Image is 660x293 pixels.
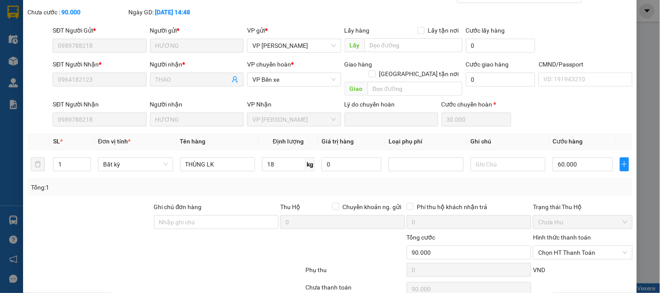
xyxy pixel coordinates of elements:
span: Lấy hàng [345,27,370,34]
div: Người gửi [150,26,244,35]
div: VP gửi [247,26,341,35]
th: Ghi chú [467,133,549,150]
label: Hình thức thanh toán [533,234,591,241]
input: Cước lấy hàng [466,39,536,53]
span: Tổng cước [407,234,436,241]
div: SĐT Người Nhận [53,100,146,109]
span: Giá trị hàng [322,138,354,145]
span: kg [306,157,315,171]
span: VP Nguyễn Trãi [252,113,335,126]
span: Thu Hộ [280,203,300,210]
button: plus [620,157,629,171]
div: SĐT Người Gửi [53,26,146,35]
span: [GEOGRAPHIC_DATA] tận nơi [376,69,462,79]
input: Dọc đường [365,38,462,52]
span: Tên hàng [180,138,206,145]
span: VND [533,266,545,273]
span: VP chuyển hoàn [247,61,291,68]
div: Phụ thu [305,265,405,280]
div: Lý do chuyển hoàn [345,100,438,109]
div: SĐT Người Nhận [53,60,146,69]
input: Ghi chú đơn hàng [154,215,279,229]
span: user-add [231,76,238,83]
div: Người nhận [150,60,244,69]
input: VD: Bàn, Ghế [180,157,255,171]
span: Giao [345,82,368,96]
span: Chưa thu [538,216,627,229]
div: Tổng: 1 [31,183,255,192]
span: Bất kỳ [103,158,168,171]
th: Loại phụ phí [385,133,467,150]
span: Giao hàng [345,61,372,68]
span: Lấy tận nơi [425,26,462,35]
div: VP Nhận [247,100,341,109]
label: Ghi chú đơn hàng [154,203,202,210]
div: Cước chuyển hoàn [442,100,511,109]
b: 90.000 [61,9,80,16]
div: Người nhận [150,100,244,109]
button: delete [31,157,45,171]
div: CMND/Passport [539,60,632,69]
span: Đơn vị tính [98,138,131,145]
label: Cước lấy hàng [466,27,505,34]
span: Chọn HT Thanh Toán [538,246,627,259]
span: plus [620,161,629,168]
input: Cước giao hàng [466,73,536,87]
label: Cước giao hàng [466,61,509,68]
input: Dọc đường [368,82,462,96]
span: VP Nguyễn Trãi [252,39,335,52]
span: Lấy [345,38,365,52]
div: Trạng thái Thu Hộ [533,202,632,212]
span: Chuyển khoản ng. gửi [339,202,405,212]
span: Định lượng [273,138,304,145]
span: Phí thu hộ khách nhận trả [414,202,491,212]
span: VP Bến xe [252,73,335,86]
span: Cước hàng [553,138,583,145]
div: Ngày GD: [129,7,228,17]
span: SL [53,138,60,145]
b: [DATE] 14:48 [155,9,191,16]
div: Chưa cước : [27,7,127,17]
input: Ghi Chú [471,157,546,171]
